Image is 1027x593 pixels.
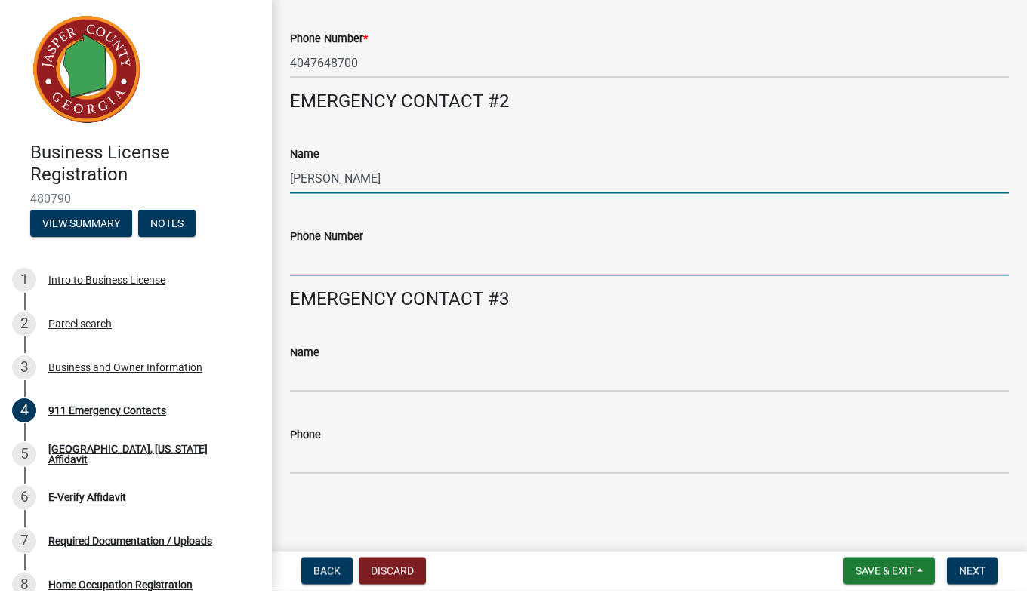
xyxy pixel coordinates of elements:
[290,234,363,244] label: Phone Number
[138,213,196,240] button: Notes
[48,447,248,468] div: [GEOGRAPHIC_DATA], [US_STATE] Affidavit
[48,408,166,419] div: 911 Emergency Contacts
[843,560,935,587] button: Save & Exit
[290,36,368,47] label: Phone Number
[359,560,426,587] button: Discard
[290,350,319,361] label: Name
[48,321,112,332] div: Parcel search
[48,278,165,288] div: Intro to Business License
[290,432,321,443] label: Phone
[12,445,36,469] div: 5
[48,582,193,593] div: Home Occupation Registration
[12,271,36,295] div: 1
[30,16,143,129] img: Jasper County, Georgia
[290,290,1009,312] h4: EMERGENCY CONTACT #3
[12,315,36,339] div: 2
[12,401,36,426] div: 4
[48,365,202,376] div: Business and Owner Information
[290,152,319,162] label: Name
[30,213,132,240] button: View Summary
[959,567,985,579] span: Next
[947,560,998,587] button: Next
[12,488,36,512] div: 6
[138,221,196,233] wm-modal-confirm: Notes
[30,195,242,209] span: 480790
[30,145,260,189] h4: Business License Registration
[12,532,36,556] div: 7
[313,567,341,579] span: Back
[12,358,36,383] div: 3
[48,539,212,549] div: Required Documentation / Uploads
[301,560,353,587] button: Back
[48,495,126,505] div: E-Verify Affidavit
[30,221,132,233] wm-modal-confirm: Summary
[290,93,1009,115] h4: EMERGENCY CONTACT #2
[856,567,914,579] span: Save & Exit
